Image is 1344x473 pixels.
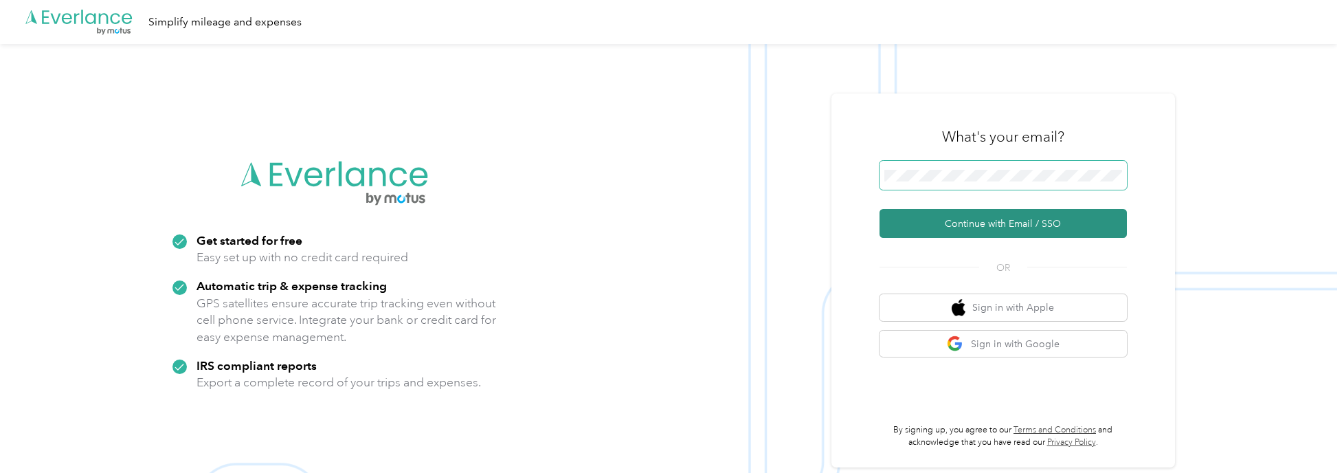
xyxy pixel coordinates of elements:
[880,209,1127,238] button: Continue with Email / SSO
[197,233,302,247] strong: Get started for free
[197,278,387,293] strong: Automatic trip & expense tracking
[148,14,302,31] div: Simplify mileage and expenses
[1047,437,1096,448] a: Privacy Policy
[197,374,481,391] p: Export a complete record of your trips and expenses.
[942,127,1064,146] h3: What's your email?
[880,424,1127,448] p: By signing up, you agree to our and acknowledge that you have read our .
[947,335,964,353] img: google logo
[979,261,1027,275] span: OR
[952,299,965,316] img: apple logo
[197,295,497,346] p: GPS satellites ensure accurate trip tracking even without cell phone service. Integrate your bank...
[197,358,317,373] strong: IRS compliant reports
[880,294,1127,321] button: apple logoSign in with Apple
[880,331,1127,357] button: google logoSign in with Google
[1013,425,1096,435] a: Terms and Conditions
[197,249,408,266] p: Easy set up with no credit card required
